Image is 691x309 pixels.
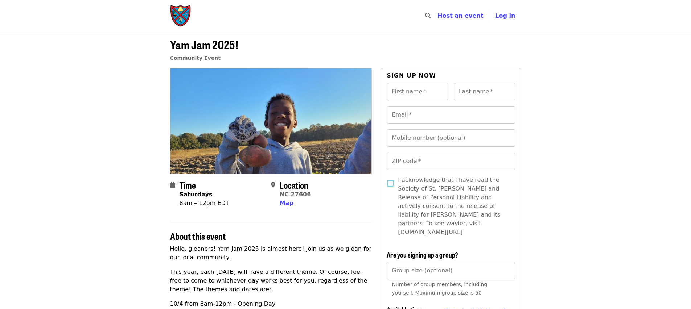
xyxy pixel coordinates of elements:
[387,153,515,170] input: ZIP code
[170,4,192,28] img: Society of St. Andrew - Home
[392,281,487,296] span: Number of group members, including yourself. Maximum group size is 50
[398,176,509,237] span: I acknowledge that I have read the Society of St. [PERSON_NAME] and Release of Personal Liability...
[180,179,196,191] span: Time
[435,7,441,25] input: Search
[170,268,372,294] p: This year, each [DATE] will have a different theme. Of course, feel free to come to whichever day...
[280,191,311,198] a: NC 27606
[489,9,521,23] button: Log in
[180,199,229,208] div: 8am – 12pm EDT
[387,83,448,100] input: First name
[387,262,515,279] input: [object Object]
[280,200,293,206] span: Map
[425,12,431,19] i: search icon
[170,181,175,188] i: calendar icon
[495,12,515,19] span: Log in
[387,129,515,147] input: Mobile number (optional)
[170,55,221,61] a: Community Event
[437,12,483,19] a: Host an event
[280,179,308,191] span: Location
[280,199,293,208] button: Map
[170,300,372,308] p: 10/4 from 8am-12pm - Opening Day
[387,250,458,259] span: Are you signing up a group?
[387,72,436,79] span: Sign up now
[170,68,372,174] img: Yam Jam 2025! organized by Society of St. Andrew
[180,191,213,198] strong: Saturdays
[387,106,515,124] input: Email
[170,230,226,242] span: About this event
[170,36,238,53] span: Yam Jam 2025!
[170,245,372,262] p: Hello, gleaners! Yam Jam 2025 is almost here! Join us as we glean for our local community.
[271,181,275,188] i: map-marker-alt icon
[454,83,515,100] input: Last name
